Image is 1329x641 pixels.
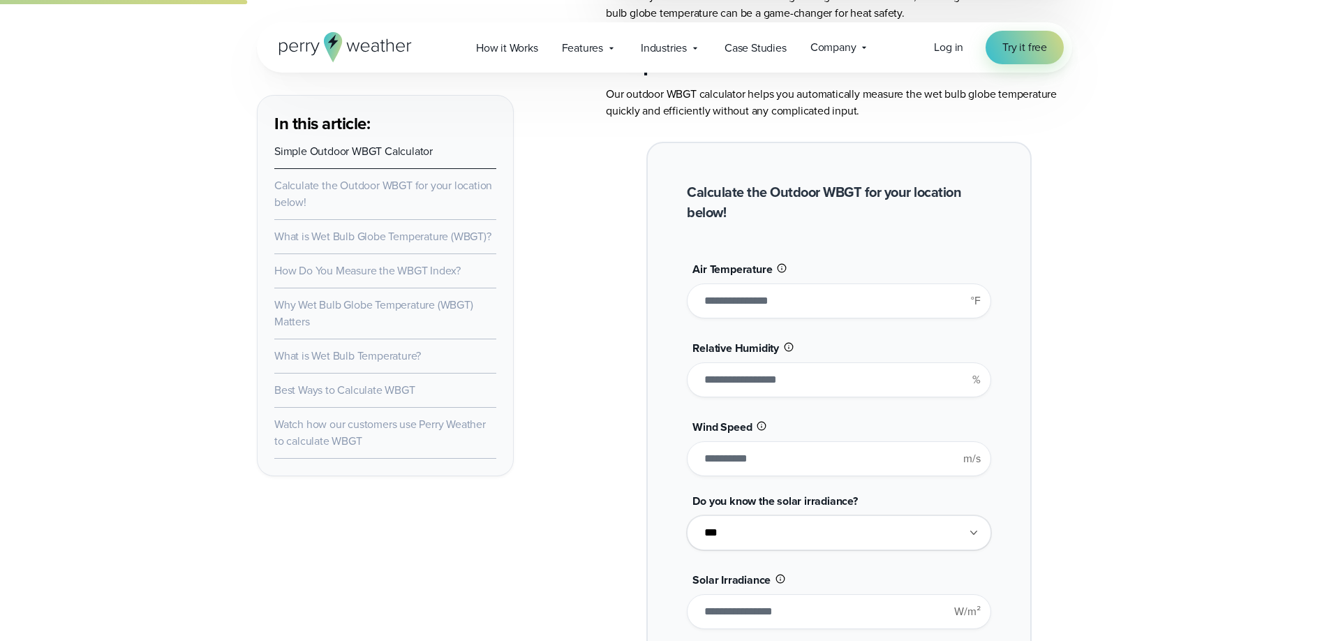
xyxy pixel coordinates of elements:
span: How it Works [476,40,538,57]
span: Wind Speed [692,419,752,435]
a: Best Ways to Calculate WBGT [274,382,415,398]
h2: Simple Outdoor WBGT Calculator [606,50,1072,78]
a: Simple Outdoor WBGT Calculator [274,143,433,159]
span: Solar Irradiance [692,572,771,588]
span: Features [562,40,603,57]
span: Relative Humidity [692,340,779,356]
a: Log in [934,39,963,56]
span: Air Temperature [692,261,772,277]
span: Log in [934,39,963,55]
h2: Calculate the Outdoor WBGT for your location below! [687,182,990,223]
a: Case Studies [713,34,799,62]
a: Why Wet Bulb Globe Temperature (WBGT) Matters [274,297,473,330]
span: Do you know the solar irradiance? [692,493,857,509]
span: Case Studies [725,40,787,57]
a: How Do You Measure the WBGT Index? [274,263,461,279]
a: What is Wet Bulb Globe Temperature (WBGT)? [274,228,491,244]
a: How it Works [464,34,550,62]
p: Our outdoor WBGT calculator helps you automatically measure the wet bulb globe temperature quickl... [606,86,1072,119]
a: What is Wet Bulb Temperature? [274,348,421,364]
span: Company [810,39,856,56]
span: Industries [641,40,687,57]
a: Watch how our customers use Perry Weather to calculate WBGT [274,416,486,449]
h3: In this article: [274,112,496,135]
span: Try it free [1002,39,1047,56]
a: Calculate the Outdoor WBGT for your location below! [274,177,492,210]
a: Try it free [986,31,1064,64]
